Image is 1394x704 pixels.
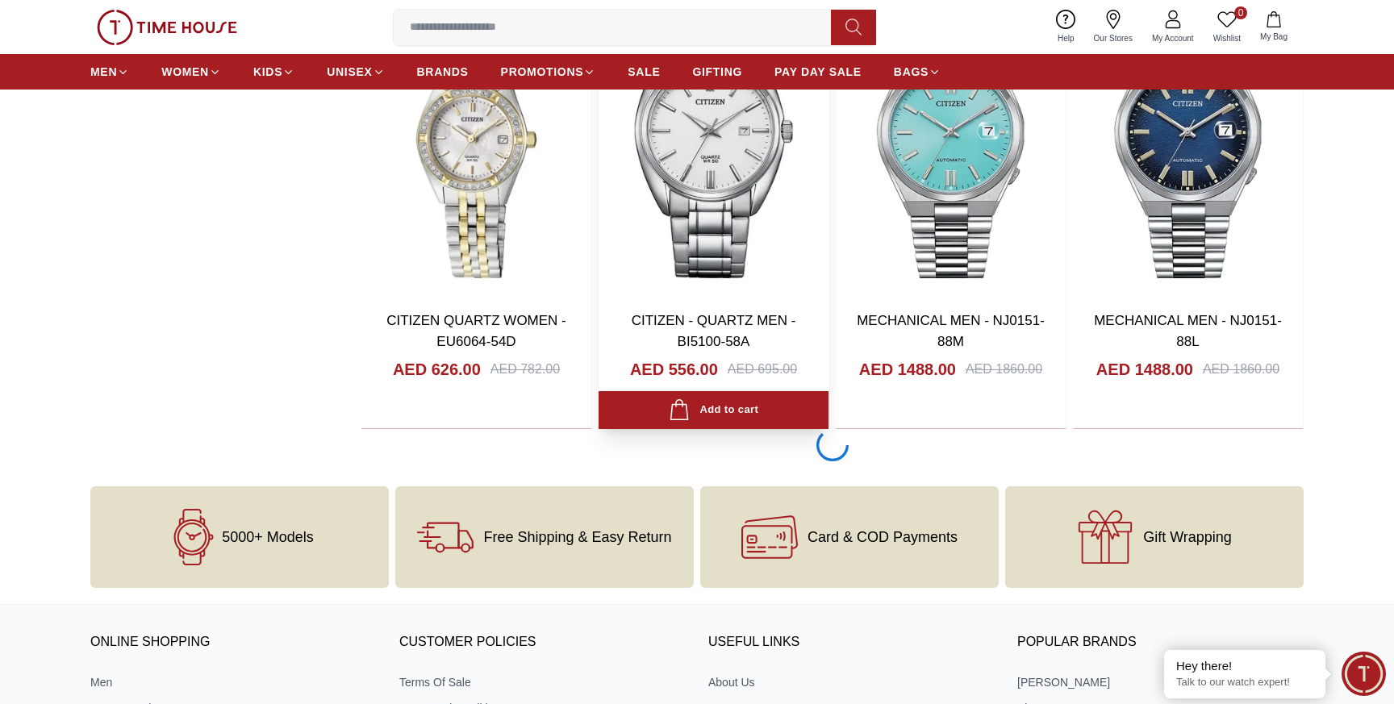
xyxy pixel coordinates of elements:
[222,529,314,545] span: 5000+ Models
[1207,32,1247,44] span: Wishlist
[630,358,718,381] h4: AED 556.00
[1204,6,1250,48] a: 0Wishlist
[1176,676,1313,689] p: Talk to our watch expert!
[501,57,596,86] a: PROMOTIONS
[728,360,797,379] div: AED 695.00
[708,674,995,690] a: About Us
[1087,32,1139,44] span: Our Stores
[774,57,862,86] a: PAY DAY SALE
[1250,8,1297,46] button: My Bag
[628,57,660,86] a: SALE
[599,391,828,429] button: Add to cart
[708,631,995,655] h3: USEFUL LINKS
[483,529,671,545] span: Free Shipping & Easy Return
[161,64,209,80] span: WOMEN
[1051,32,1081,44] span: Help
[1342,652,1386,696] div: Chat Widget
[1143,529,1232,545] span: Gift Wrapping
[90,57,129,86] a: MEN
[1176,658,1313,674] div: Hey there!
[808,529,958,545] span: Card & COD Payments
[1094,313,1282,349] a: MECHANICAL MEN - NJ0151-88L
[692,57,742,86] a: GIFTING
[97,10,237,45] img: ...
[417,57,469,86] a: BRANDS
[253,64,282,80] span: KIDS
[859,358,956,381] h4: AED 1488.00
[161,57,221,86] a: WOMEN
[327,57,384,86] a: UNISEX
[399,674,686,690] a: Terms Of Sale
[669,399,758,421] div: Add to cart
[386,313,566,349] a: CITIZEN QUARTZ WOMEN - EU6064-54D
[90,631,377,655] h3: ONLINE SHOPPING
[692,64,742,80] span: GIFTING
[1096,358,1193,381] h4: AED 1488.00
[774,64,862,80] span: PAY DAY SALE
[399,631,686,655] h3: CUSTOMER POLICIES
[628,64,660,80] span: SALE
[894,57,941,86] a: BAGS
[632,313,796,349] a: CITIZEN - QUARTZ MEN - BI5100-58A
[1254,31,1294,43] span: My Bag
[393,358,481,381] h4: AED 626.00
[417,64,469,80] span: BRANDS
[1084,6,1142,48] a: Our Stores
[90,674,377,690] a: Men
[1017,674,1304,690] a: [PERSON_NAME]
[253,57,294,86] a: KIDS
[1048,6,1084,48] a: Help
[857,313,1045,349] a: MECHANICAL MEN - NJ0151-88M
[1017,631,1304,655] h3: Popular Brands
[327,64,372,80] span: UNISEX
[501,64,584,80] span: PROMOTIONS
[1234,6,1247,19] span: 0
[1146,32,1200,44] span: My Account
[1203,360,1279,379] div: AED 1860.00
[894,64,929,80] span: BAGS
[966,360,1042,379] div: AED 1860.00
[90,64,117,80] span: MEN
[490,360,560,379] div: AED 782.00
